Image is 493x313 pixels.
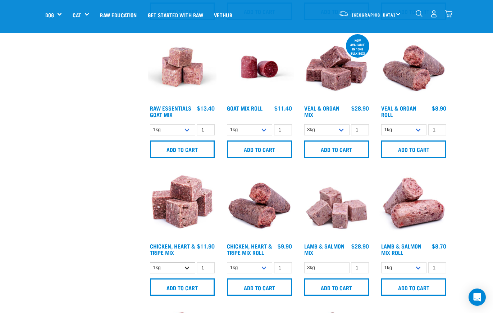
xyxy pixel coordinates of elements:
[351,124,369,135] input: 1
[304,278,369,296] input: Add to cart
[209,0,238,29] a: Vethub
[45,11,54,19] a: Dog
[381,244,421,254] a: Lamb & Salmon Mix Roll
[430,10,438,18] img: user.png
[302,171,371,240] img: 1029 Lamb Salmon Mix 01
[150,140,215,158] input: Add to cart
[197,262,215,273] input: 1
[302,33,371,102] img: 1158 Veal Organ Mix 01
[95,0,142,29] a: Raw Education
[227,278,292,296] input: Add to cart
[225,171,294,240] img: Chicken Heart Tripe Roll 01
[381,278,446,296] input: Add to cart
[469,289,486,306] div: Open Intercom Messenger
[346,35,369,59] div: now available in 10kg bulk box!
[150,244,195,254] a: Chicken, Heart & Tripe Mix
[351,262,369,273] input: 1
[142,0,209,29] a: Get started with Raw
[148,171,217,240] img: 1062 Chicken Heart Tripe Mix 01
[381,140,446,158] input: Add to cart
[416,10,423,17] img: home-icon-1@2x.png
[150,278,215,296] input: Add to cart
[148,33,217,102] img: Goat M Ix 38448
[339,10,348,17] img: van-moving.png
[379,171,448,240] img: 1261 Lamb Salmon Roll 01
[73,11,81,19] a: Cat
[304,140,369,158] input: Add to cart
[351,243,369,249] div: $28.90
[225,33,294,102] img: Raw Essentials Chicken Lamb Beef Bulk Minced Raw Dog Food Roll Unwrapped
[428,262,446,273] input: 1
[274,105,292,111] div: $11.40
[352,13,396,16] span: [GEOGRAPHIC_DATA]
[381,106,416,116] a: Veal & Organ Roll
[197,105,215,111] div: $13.40
[304,244,344,254] a: Lamb & Salmon Mix
[278,243,292,249] div: $9.90
[351,105,369,111] div: $28.90
[428,124,446,135] input: 1
[197,124,215,135] input: 1
[304,106,339,116] a: Veal & Organ Mix
[227,244,272,254] a: Chicken, Heart & Tripe Mix Roll
[274,124,292,135] input: 1
[227,106,263,109] a: Goat Mix Roll
[379,33,448,102] img: Veal Organ Mix Roll 01
[432,105,446,111] div: $8.90
[432,243,446,249] div: $8.70
[227,140,292,158] input: Add to cart
[197,243,215,249] div: $11.90
[445,10,452,18] img: home-icon@2x.png
[274,262,292,273] input: 1
[150,106,191,116] a: Raw Essentials Goat Mix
